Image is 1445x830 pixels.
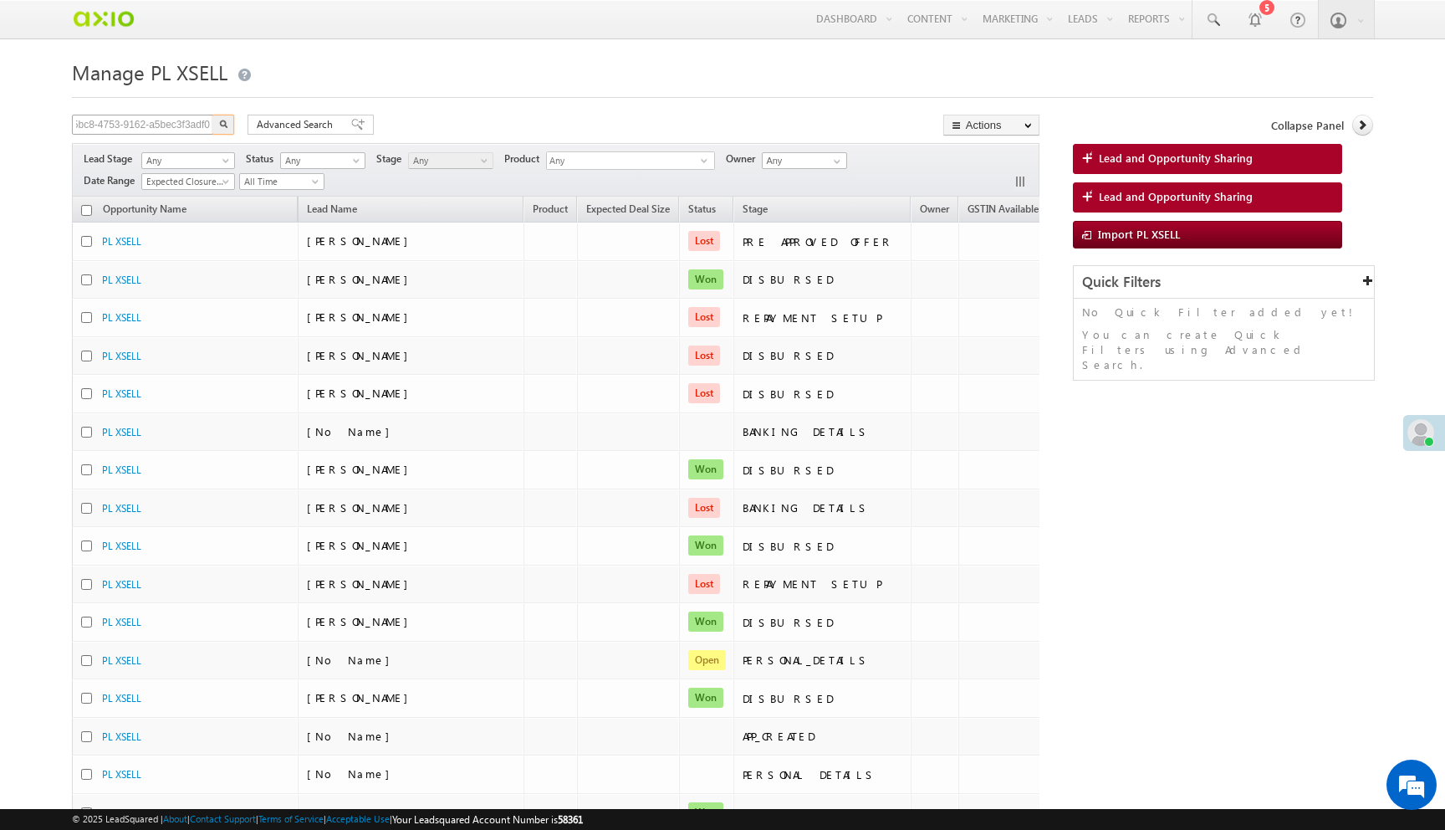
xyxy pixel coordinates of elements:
span: Owner [920,202,949,215]
span: Expected Closure Date [142,174,229,189]
span: [No Name] [307,729,398,743]
a: PL XSELL [102,768,141,781]
input: Type to Search [762,152,847,169]
span: Lead Name [299,200,365,222]
span: Import PL XSELL [1098,227,1180,241]
a: Acceptable Use [326,813,390,824]
span: Any [142,153,229,168]
span: Won [688,535,723,556]
span: [PERSON_NAME] [307,386,416,400]
a: Contact Support [190,813,256,824]
span: Product [533,202,568,215]
a: PL XSELL [102,654,141,667]
span: [PERSON_NAME] [307,500,416,515]
span: [No Name] [307,766,398,781]
span: Lead and Opportunity Sharing [1099,189,1253,204]
div: BANKING DETAILS [743,424,903,439]
span: [No Name] [307,424,398,438]
div: DISBURSED [743,387,903,402]
a: PL XSELL [102,807,141,819]
span: Stage [376,151,408,167]
div: PERSONAL_DETAILS [743,653,903,668]
a: Terms of Service [258,813,324,824]
div: BANKING DETAILS [743,500,903,515]
a: PL XSELL [102,502,141,515]
span: All Time [240,174,319,189]
span: [No Name] [307,653,398,667]
div: DISBURSED [743,348,903,363]
div: DISBURSED [743,805,903,820]
span: Won [688,688,723,708]
a: Stage [734,200,776,222]
a: PL XSELL [102,235,141,248]
span: GSTIN Available [968,202,1039,215]
input: Check all records [81,205,92,216]
a: Any [408,152,493,169]
div: Any [546,151,715,170]
span: Status [246,151,280,167]
span: Lead Stage [84,151,139,167]
a: PL XSELL [102,350,141,362]
span: Lost [688,383,720,403]
a: Expected Closure Date [141,173,235,190]
a: PL XSELL [102,692,141,704]
span: Lost [688,346,720,366]
span: [PERSON_NAME] [307,614,416,628]
a: Status [680,200,724,222]
div: DISBURSED [743,539,903,554]
span: select [701,156,714,164]
span: Any [547,152,701,172]
div: REPAYMENT SETUP [743,310,903,325]
a: About [163,813,187,824]
a: Lead and Opportunity Sharing [1073,144,1342,174]
a: PL XSELL [102,578,141,591]
span: [PERSON_NAME] [307,310,416,324]
a: PL XSELL [102,311,141,324]
div: Quick Filters [1074,266,1374,299]
span: Lost [688,498,720,518]
a: PL XSELL [102,426,141,438]
a: Any [280,152,365,169]
div: REPAYMENT SETUP [743,576,903,592]
a: Lead and Opportunity Sharing [1073,182,1342,213]
span: Owner [726,151,762,167]
a: Show All Items [825,153,845,170]
div: DISBURSED [743,615,903,630]
div: DISBURSED [743,272,903,287]
span: Won [688,612,723,632]
span: Any [281,153,360,168]
span: Lost [688,574,720,594]
span: Any [409,153,488,168]
span: 58361 [558,813,583,826]
span: Collapse Panel [1271,118,1344,133]
span: Your Leadsquared Account Number is [392,813,583,826]
span: Lost [688,231,720,251]
button: Actions [943,115,1039,136]
div: PERSONAL DETAILS [743,767,903,782]
span: Lost [688,307,720,327]
span: [PERSON_NAME] [307,538,416,552]
span: [PERSON_NAME] [307,462,416,476]
span: Open [688,650,726,670]
span: Advanced Search [257,117,338,132]
span: Product [504,151,546,167]
span: Expected Deal Size [586,202,670,215]
span: Lead and Opportunity Sharing [1099,151,1253,166]
span: [PERSON_NAME] [307,690,416,704]
img: Custom Logo [72,4,135,33]
span: [PERSON_NAME] [307,805,416,819]
span: Date Range [84,173,141,188]
span: [PERSON_NAME] [307,233,416,248]
span: [PERSON_NAME] [307,576,416,591]
div: DISBURSED [743,463,903,478]
span: Won [688,802,723,822]
div: APP_CREATED [743,729,903,744]
a: Any [141,152,235,169]
a: PL XSELL [102,540,141,552]
a: All Time [239,173,324,190]
a: PL XSELL [102,730,141,743]
a: Expected Deal Size [578,200,678,222]
span: Manage PL XSELL [72,59,227,85]
p: You can create Quick Filters using Advanced Search. [1082,327,1366,372]
span: © 2025 LeadSquared | | | | | [72,812,583,827]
